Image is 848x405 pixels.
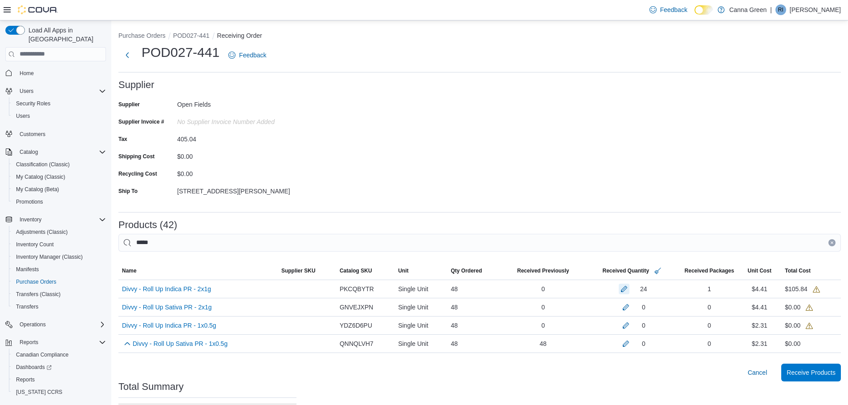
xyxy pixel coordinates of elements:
button: Manifests [9,263,110,276]
span: Load All Apps in [GEOGRAPHIC_DATA] [25,26,106,44]
div: 1 [681,280,738,298]
span: Purchase Orders [12,277,106,287]
label: Recycling Cost [118,170,157,177]
div: 0 [681,298,738,316]
button: Operations [2,318,110,331]
a: Feedback [646,1,691,19]
span: Operations [16,319,106,330]
span: Security Roles [16,100,50,107]
div: $0.00 [177,167,296,177]
a: Feedback [225,46,270,64]
span: Unit [398,267,408,274]
span: Received Quantity [603,265,664,276]
button: Users [16,86,37,96]
a: Inventory Manager (Classic) [12,252,86,262]
button: Next [118,46,136,64]
div: Open Fields [177,97,296,108]
div: 0 [642,302,645,313]
button: Classification (Classic) [9,158,110,171]
div: Single Unit [394,317,447,334]
button: [US_STATE] CCRS [9,386,110,398]
span: Canadian Compliance [12,349,106,360]
div: $0.00 [177,149,296,160]
span: Supplier SKU [281,267,316,274]
div: 48 [447,298,502,316]
a: Transfers [12,301,42,312]
span: Inventory Count [16,241,54,248]
button: Purchase Orders [9,276,110,288]
span: Adjustments (Classic) [12,227,106,237]
button: Customers [2,128,110,140]
label: Ship To [118,188,138,195]
button: Catalog [16,147,41,157]
div: 48 [447,317,502,334]
div: No Supplier Invoice Number added [177,115,296,125]
div: 48 [501,335,585,353]
span: Unit Cost [748,267,771,274]
span: Classification (Classic) [12,159,106,170]
button: Purchase Orders [118,32,166,39]
button: Security Roles [9,97,110,110]
div: 0 [681,335,738,353]
div: 0 [501,280,585,298]
span: Users [16,86,106,96]
span: Total Cost [785,267,811,274]
span: Received Packages [685,267,734,274]
span: Promotions [12,196,106,207]
a: Purchase Orders [12,277,60,287]
button: Transfers [9,301,110,313]
h3: Products (42) [118,220,177,230]
div: 48 [447,280,502,298]
h3: Total Summary [118,381,184,392]
span: Inventory Manager (Classic) [12,252,106,262]
p: [PERSON_NAME] [790,4,841,15]
button: Inventory [2,213,110,226]
button: Users [2,85,110,97]
div: $0.00 [785,338,800,349]
p: Canna Green [729,4,767,15]
span: Received Quantity [603,267,649,274]
span: RI [778,4,783,15]
span: Users [16,112,30,120]
div: $0.00 [785,320,813,331]
a: Divvy - Roll Up Indica PR - 1x0.5g [122,320,216,331]
span: Transfers [12,301,106,312]
div: $2.31 [738,335,781,353]
span: Manifests [16,266,39,273]
span: My Catalog (Beta) [16,186,59,193]
p: | [770,4,772,15]
button: Transfers (Classic) [9,288,110,301]
div: Single Unit [394,335,447,353]
span: Manifests [12,264,106,275]
input: Dark Mode [694,5,713,15]
a: Divvy - Roll Up Sativa PR - 1x0.5g [133,338,227,349]
span: Qty Ordered [451,267,482,274]
button: Catalog SKU [336,264,394,278]
span: Operations [20,321,46,328]
button: My Catalog (Classic) [9,171,110,183]
label: Shipping Cost [118,153,154,160]
button: Reports [2,336,110,349]
span: Reports [12,374,106,385]
div: 24 [640,284,647,294]
div: $105.84 [785,284,820,294]
a: [US_STATE] CCRS [12,387,66,397]
span: Adjustments (Classic) [16,229,68,236]
button: Catalog [2,146,110,158]
button: Canadian Compliance [9,349,110,361]
button: Promotions [9,196,110,208]
h3: Supplier [118,80,154,90]
a: Canadian Compliance [12,349,72,360]
span: Home [16,68,106,79]
span: Feedback [660,5,687,14]
label: Tax [118,136,127,143]
span: Cancel [748,368,767,377]
a: Security Roles [12,98,54,109]
div: 405.04 [177,132,296,143]
button: Inventory [16,214,45,225]
span: Feedback [239,51,266,60]
span: Transfers (Classic) [12,289,106,300]
span: Reports [20,339,38,346]
div: 0 [642,320,645,331]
